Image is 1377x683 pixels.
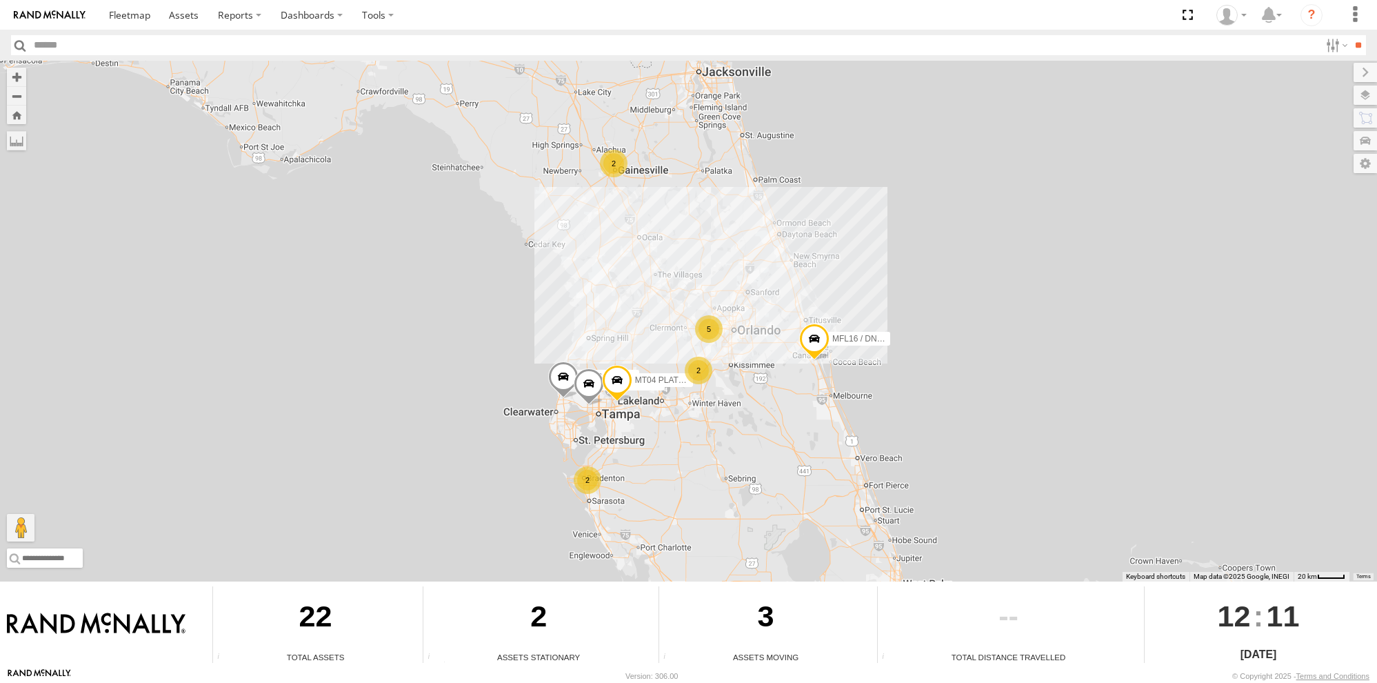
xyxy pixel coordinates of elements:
[659,586,872,651] div: 3
[625,672,678,680] div: Version: 306.00
[600,150,627,177] div: 2
[1296,672,1369,680] a: Terms and Conditions
[213,586,418,651] div: 22
[1294,572,1349,582] button: Map Scale: 20 km per 37 pixels
[1320,35,1350,55] label: Search Filter Options
[832,333,905,343] span: MFL16 / DN332619
[878,651,1139,663] div: Total Distance Travelled
[659,651,872,663] div: Assets Moving
[1298,573,1317,580] span: 20 km
[695,315,723,343] div: 5
[1356,573,1371,579] a: Terms (opens in new tab)
[1145,646,1372,663] div: [DATE]
[574,466,601,494] div: 2
[1354,154,1377,173] label: Map Settings
[634,375,723,385] span: MT04 PLATE # GJAA26
[7,68,26,86] button: Zoom in
[685,357,712,384] div: 2
[423,653,444,663] div: Total number of assets current stationary.
[14,10,86,20] img: rand-logo.svg
[1267,586,1300,646] span: 11
[7,131,26,150] label: Measure
[878,653,898,663] div: Total distance travelled by all assets within specified date range and applied filters
[8,669,71,683] a: Visit our Website
[1126,572,1185,582] button: Keyboard shortcuts
[7,106,26,124] button: Zoom Home
[7,613,185,636] img: Rand McNally
[423,651,654,663] div: Assets Stationary
[7,514,34,542] button: Drag Pegman onto the map to open Street View
[213,653,234,663] div: Total number of Enabled Assets
[423,586,654,651] div: 2
[606,378,681,388] span: JLG2632ES / 30388
[1145,586,1372,646] div: :
[1212,5,1252,26] div: TOM WINIKUS
[1300,4,1323,26] i: ?
[659,653,680,663] div: Total number of assets current in transit.
[1217,586,1250,646] span: 12
[213,651,418,663] div: Total Assets
[1232,672,1369,680] div: © Copyright 2025 -
[1194,573,1289,580] span: Map data ©2025 Google, INEGI
[7,86,26,106] button: Zoom out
